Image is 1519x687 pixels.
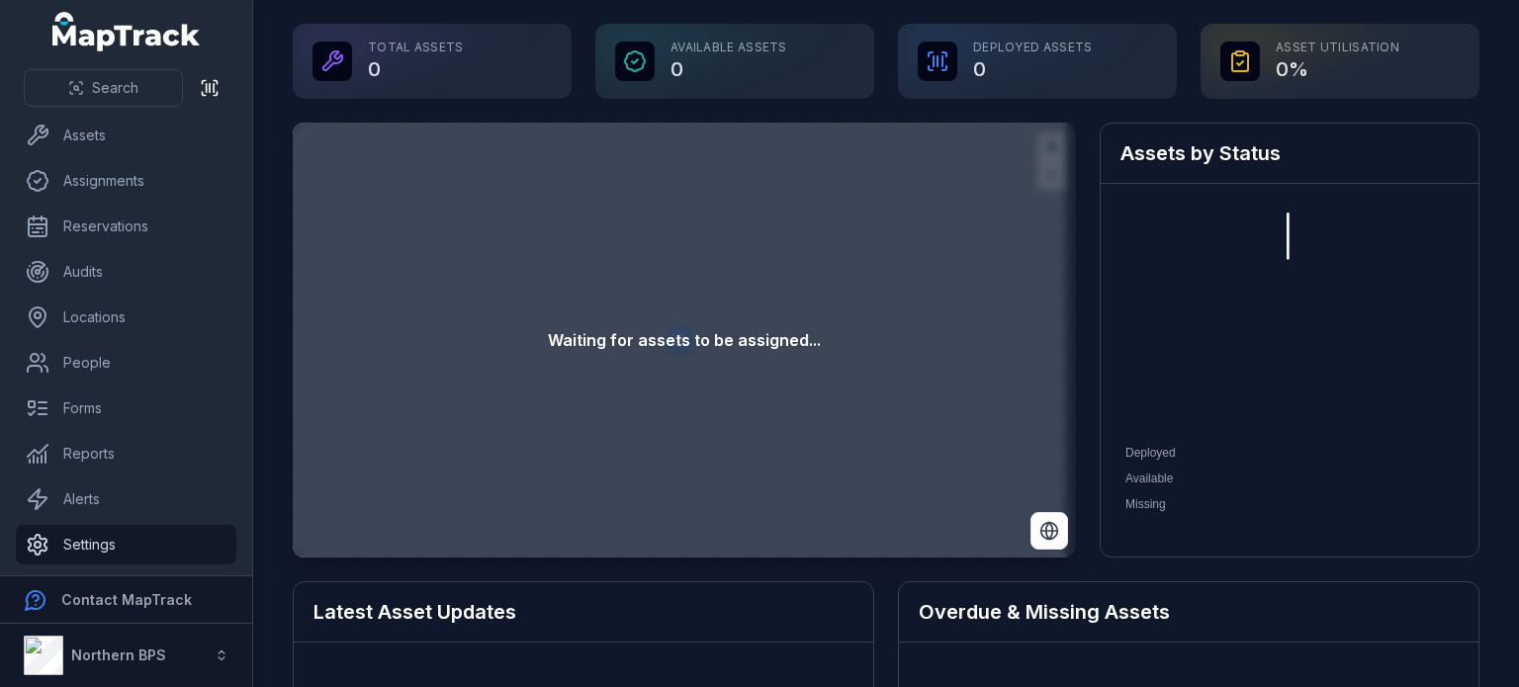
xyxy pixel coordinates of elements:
a: Reservations [16,207,236,246]
strong: Northern BPS [71,646,166,663]
h2: Latest Asset Updates [313,598,853,626]
span: Available [1125,472,1173,485]
span: Deployed [1125,446,1176,460]
a: Locations [16,298,236,337]
a: MapTrack [52,12,201,51]
strong: Contact MapTrack [61,591,192,608]
span: Missing [1125,497,1166,511]
a: Assets [16,116,236,155]
a: Reports [16,434,236,473]
span: Search [92,78,138,98]
a: Settings [16,525,236,564]
a: People [16,343,236,383]
a: Alerts [16,479,236,519]
strong: Waiting for assets to be assigned... [548,328,821,352]
a: Assignments [16,161,236,201]
button: Switch to Satellite View [1030,512,1068,550]
button: Search [24,69,183,107]
a: Audits [16,252,236,292]
a: Forms [16,388,236,428]
h2: Assets by Status [1120,139,1459,167]
h2: Overdue & Missing Assets [919,598,1459,626]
